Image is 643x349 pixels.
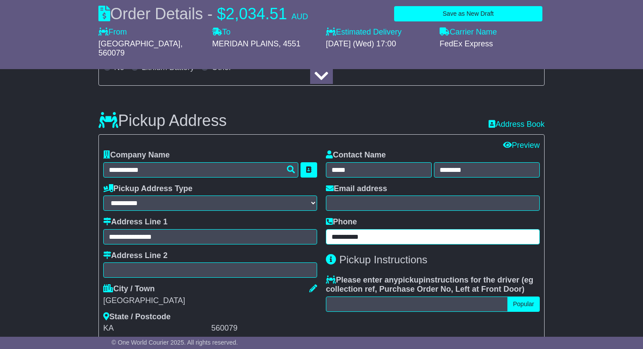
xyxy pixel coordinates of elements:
[103,312,171,322] label: State / Postcode
[326,150,386,160] label: Contact Name
[98,4,308,23] div: Order Details -
[103,284,155,294] label: City / Town
[98,39,180,48] span: [GEOGRAPHIC_DATA]
[98,28,127,37] label: From
[339,254,427,265] span: Pickup Instructions
[507,297,540,312] button: Popular
[489,120,545,129] a: Address Book
[326,217,357,227] label: Phone
[291,12,308,21] span: AUD
[503,141,540,150] a: Preview
[326,39,431,49] div: [DATE] (Wed) 17:00
[103,150,170,160] label: Company Name
[226,5,287,23] span: 2,034.51
[103,251,168,261] label: Address Line 2
[217,5,226,23] span: $
[212,28,231,37] label: To
[326,28,431,37] label: Estimated Delivery
[103,184,192,194] label: Pickup Address Type
[440,28,497,37] label: Carrier Name
[103,217,168,227] label: Address Line 1
[98,112,227,129] h3: Pickup Address
[103,296,317,306] div: [GEOGRAPHIC_DATA]
[279,39,301,48] span: , 4551
[212,39,279,48] span: MERIDAN PLAINS
[112,339,238,346] span: © One World Courier 2025. All rights reserved.
[394,6,542,21] button: Save as New Draft
[326,276,533,294] span: eg collection ref, Purchase Order No, Left at Front Door
[211,324,317,333] div: 560079
[103,324,209,333] div: KA
[440,39,545,49] div: FedEx Express
[326,184,387,194] label: Email address
[326,276,540,294] label: Please enter any instructions for the driver ( )
[98,39,182,58] span: , 560079
[398,276,423,284] span: pickup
